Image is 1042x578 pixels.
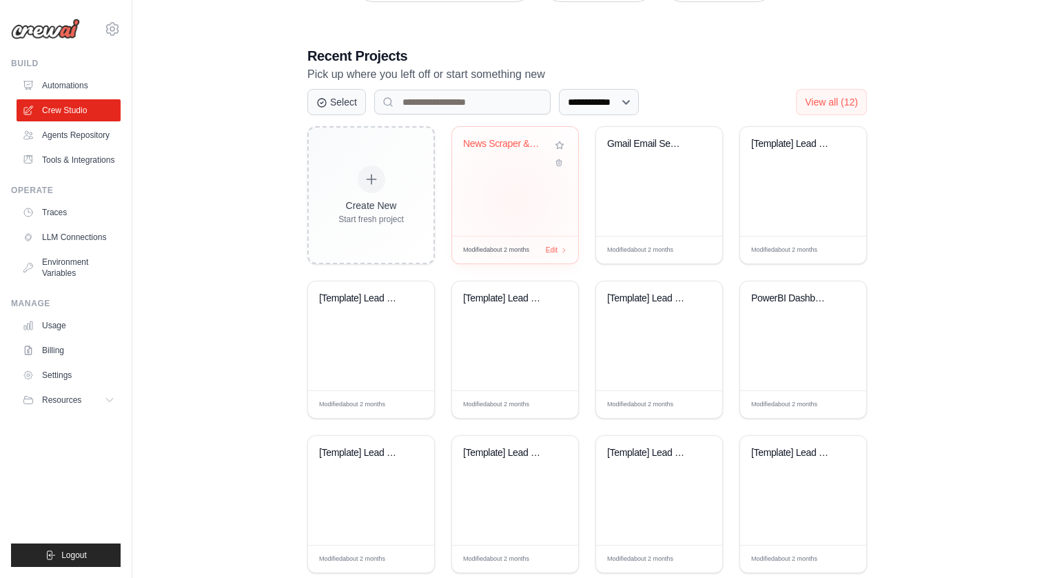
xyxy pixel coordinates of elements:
span: Edit [546,245,558,255]
div: Gmail Email Sender [607,138,691,150]
span: Modified about 2 months [607,555,673,564]
span: Modified about 2 months [463,555,529,564]
a: Agents Repository [17,124,121,146]
div: PowerBI Dashboard Scraper [751,292,835,305]
button: Select [307,89,366,115]
span: Edit [546,399,558,410]
span: Edit [690,554,702,564]
a: Crew Studio [17,99,121,121]
span: Edit [834,554,846,564]
span: Modified about 2 months [607,400,673,410]
span: Resources [42,395,81,406]
span: Edit [834,245,846,255]
a: Automations [17,74,121,97]
h3: Recent Projects [307,46,867,66]
a: Environment Variables [17,251,121,284]
span: Edit [402,554,413,564]
span: Modified about 2 months [751,555,817,564]
span: Edit [690,399,702,410]
button: Delete project [552,156,567,170]
a: Billing [17,339,121,361]
a: Settings [17,364,121,386]
span: Modified about 2 months [463,400,529,410]
div: Operate [11,185,121,196]
a: Usage [17,315,121,337]
span: Edit [546,554,558,564]
span: Modified about 2 months [751,400,817,410]
span: Modified about 2 months [751,246,817,255]
div: [Template] Lead Scoring and Strategy Crew [607,292,691,305]
span: Edit [402,399,413,410]
span: Modified about 2 months [463,246,529,255]
div: [Template] Lead Scoring and Strategy Crew [751,447,835,459]
span: Modified about 2 months [607,246,673,255]
div: [Template] Lead Scoring and Strategy Crew [607,447,691,459]
a: LLM Connections [17,226,121,248]
a: Traces [17,201,121,223]
div: [Template] Lead Scoring and Strategy Crew [463,447,546,459]
div: Manage [11,298,121,309]
div: Start fresh project [338,214,404,225]
div: News Scraper & Email Alerts [463,138,546,150]
button: Add to favorites [552,138,567,153]
img: Logo [11,19,80,39]
div: Build [11,58,121,69]
div: [Template] Lead Scoring and Strategy Crew [319,292,402,305]
div: [Template] Lead Scoring and Strategy Crew [319,447,402,459]
a: Tools & Integrations [17,149,121,171]
span: Logout [61,550,87,561]
button: Resources [17,389,121,411]
button: Logout [11,544,121,567]
span: Edit [690,245,702,255]
p: Pick up where you left off or start something new [307,66,867,83]
div: Create New [338,199,404,212]
div: [Template] Lead Scoring and Strategy Crew [463,292,546,305]
button: View all (12) [796,89,867,115]
span: View all (12) [805,97,858,108]
div: [Template] Lead Scoring and Strategy Crew [751,138,835,150]
span: Edit [834,399,846,410]
span: Modified about 2 months [319,400,385,410]
span: Modified about 2 months [319,555,385,564]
